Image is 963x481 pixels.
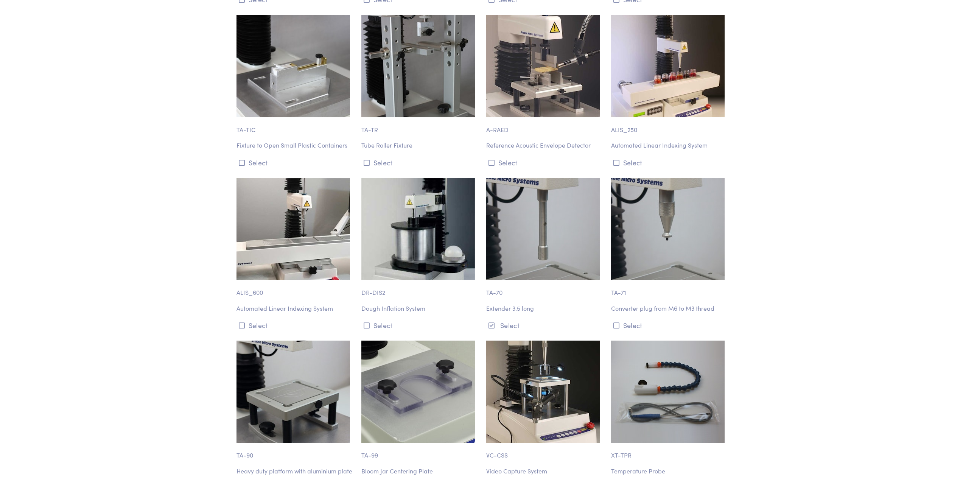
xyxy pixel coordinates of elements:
[611,280,727,297] p: TA-71
[361,304,477,313] p: Dough Inflation System
[236,319,352,332] button: Select
[486,466,602,476] p: Video Capture System
[611,117,727,135] p: ALIS_250
[361,15,475,117] img: ta-tr_tube-roller-fixture.jpg
[611,466,727,476] p: Temperature Probe
[611,319,727,332] button: Select
[611,140,727,150] p: Automated Linear Indexing System
[236,466,352,476] p: Heavy duty platform with aluminium plate
[611,304,727,313] p: Converter plug from M6 to M3 thread
[236,280,352,297] p: ALIS_600
[361,156,477,169] button: Select
[486,178,600,280] img: ta-70_extender.jpg
[361,178,475,280] img: accessories-dr_dis2-dough-inflation-system.jpg
[486,304,602,313] p: Extender 3.5 long
[361,466,477,476] p: Bloom Jar Centering Plate
[236,156,352,169] button: Select
[236,117,352,135] p: TA-TIC
[611,178,725,280] img: ta-71_probe-adapter.jpg
[361,140,477,150] p: Tube Roller Fixture
[361,319,477,332] button: Select
[611,156,727,169] button: Select
[236,178,350,280] img: accessories-alis_600.jpg
[486,319,602,332] button: Select
[486,156,602,169] button: Select
[611,341,725,443] img: xt-tpr_sml_0542.jpg
[361,280,477,297] p: DR-DIS2
[236,15,350,117] img: ta-tictaclidpuller--closeup_0373.jpg
[236,140,352,150] p: Fixture to Open Small Plastic Containers
[611,15,725,117] img: accessories-alis_250.jpg
[611,443,727,460] p: XT-TPR
[486,140,602,150] p: Reference Acoustic Envelope Detector
[486,280,602,297] p: TA-70
[361,341,475,443] img: ta-99.jpg
[486,443,602,460] p: VC-CSS
[486,117,602,135] p: A-RAED
[236,341,350,443] img: ta-90_heavy-duty-platform_0515.jpg
[486,341,600,443] img: accessories-vc_css-video-capture-system.jpg
[236,443,352,460] p: TA-90
[236,304,352,313] p: Automated Linear Indexing System
[361,117,477,135] p: TA-TR
[361,443,477,460] p: TA-99
[486,15,600,117] img: accessories-a_raed-reference-acoustic-envelope-detector.jpg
